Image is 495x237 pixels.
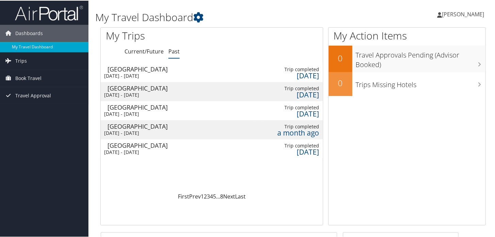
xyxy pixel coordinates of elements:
[329,72,485,95] a: 0Trips Missing Hotels
[213,192,216,200] a: 5
[125,47,164,54] a: Current/Future
[220,192,223,200] a: 8
[207,192,210,200] a: 3
[266,110,319,116] div: [DATE]
[329,77,352,88] h2: 0
[104,110,242,116] div: [DATE] - [DATE]
[235,192,246,200] a: Last
[106,28,225,42] h1: My Trips
[356,76,485,89] h3: Trips Missing Hotels
[108,84,245,91] div: [GEOGRAPHIC_DATA]
[15,86,51,104] span: Travel Approval
[266,148,319,154] div: [DATE]
[216,192,220,200] span: …
[329,45,485,71] a: 0Travel Approvals Pending (Advisor Booked)
[266,123,319,129] div: Trip completed
[15,52,27,69] span: Trips
[329,28,485,42] h1: My Action Items
[178,192,189,200] a: First
[204,192,207,200] a: 2
[266,129,319,135] div: a month ago
[15,4,83,20] img: airportal-logo.png
[266,104,319,110] div: Trip completed
[442,10,484,17] span: [PERSON_NAME]
[266,72,319,78] div: [DATE]
[266,142,319,148] div: Trip completed
[15,24,43,41] span: Dashboards
[108,104,245,110] div: [GEOGRAPHIC_DATA]
[168,47,180,54] a: Past
[356,46,485,69] h3: Travel Approvals Pending (Advisor Booked)
[266,85,319,91] div: Trip completed
[104,72,242,78] div: [DATE] - [DATE]
[95,10,359,24] h1: My Travel Dashboard
[104,129,242,136] div: [DATE] - [DATE]
[15,69,42,86] span: Book Travel
[104,91,242,97] div: [DATE] - [DATE]
[437,3,491,24] a: [PERSON_NAME]
[108,123,245,129] div: [GEOGRAPHIC_DATA]
[210,192,213,200] a: 4
[266,91,319,97] div: [DATE]
[266,66,319,72] div: Trip completed
[108,142,245,148] div: [GEOGRAPHIC_DATA]
[329,52,352,63] h2: 0
[108,65,245,72] div: [GEOGRAPHIC_DATA]
[189,192,201,200] a: Prev
[223,192,235,200] a: Next
[201,192,204,200] a: 1
[104,148,242,155] div: [DATE] - [DATE]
